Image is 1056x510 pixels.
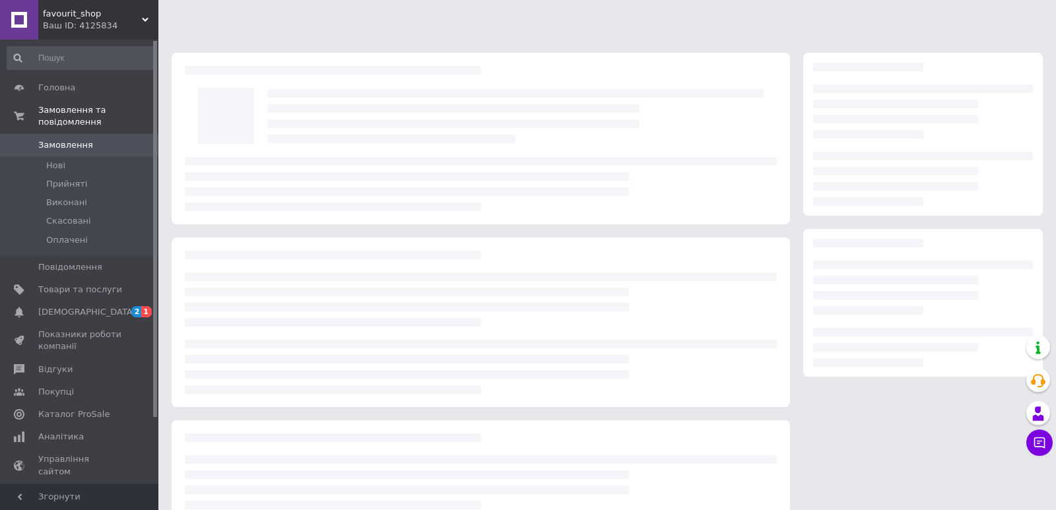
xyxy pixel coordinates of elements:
[38,306,136,318] span: [DEMOGRAPHIC_DATA]
[38,453,122,477] span: Управління сайтом
[38,261,102,273] span: Повідомлення
[38,329,122,352] span: Показники роботи компанії
[7,46,156,70] input: Пошук
[141,306,152,317] span: 1
[43,8,142,20] span: favourit_shop
[38,386,74,398] span: Покупці
[46,197,87,208] span: Виконані
[46,178,87,190] span: Прийняті
[46,215,91,227] span: Скасовані
[38,139,93,151] span: Замовлення
[1026,430,1053,456] button: Чат з покупцем
[38,364,73,375] span: Відгуки
[46,234,88,246] span: Оплачені
[38,284,122,296] span: Товари та послуги
[131,306,142,317] span: 2
[43,20,158,32] div: Ваш ID: 4125834
[46,160,65,172] span: Нові
[38,408,110,420] span: Каталог ProSale
[38,431,84,443] span: Аналітика
[38,104,158,128] span: Замовлення та повідомлення
[38,82,75,94] span: Головна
